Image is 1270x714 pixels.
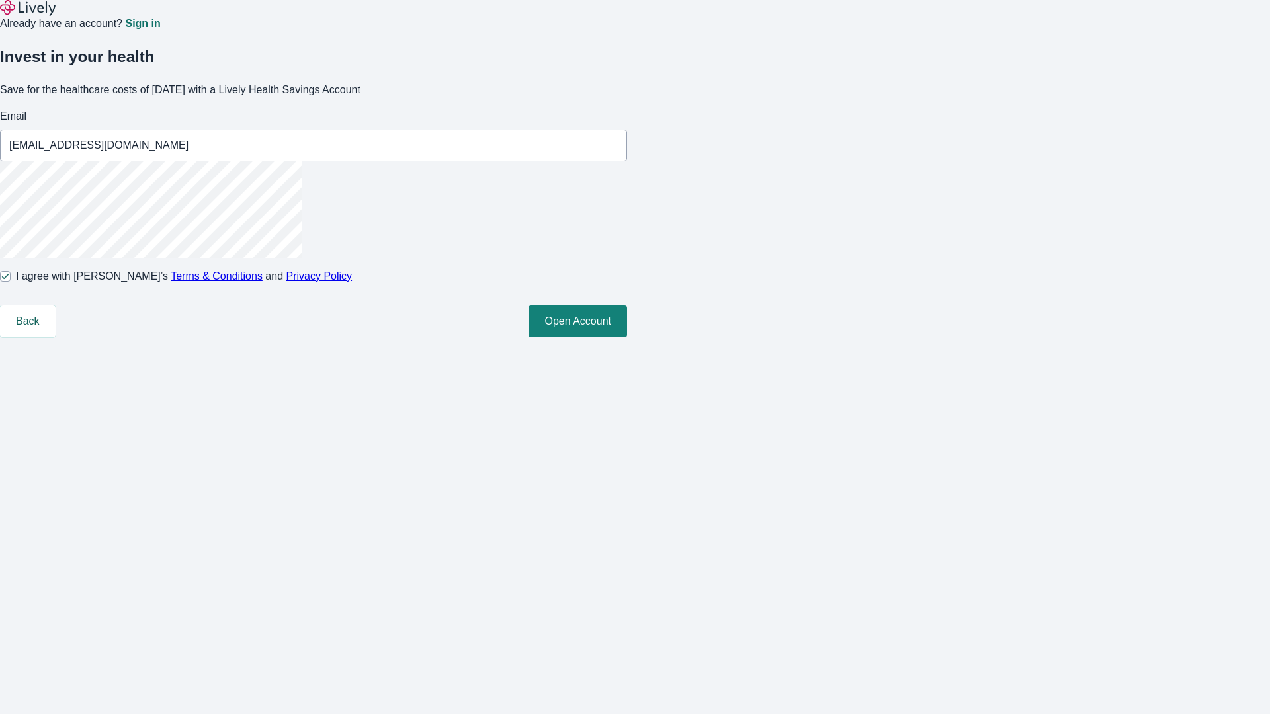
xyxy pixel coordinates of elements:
[171,270,263,282] a: Terms & Conditions
[286,270,353,282] a: Privacy Policy
[16,268,352,284] span: I agree with [PERSON_NAME]’s and
[529,305,627,337] button: Open Account
[125,19,160,29] a: Sign in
